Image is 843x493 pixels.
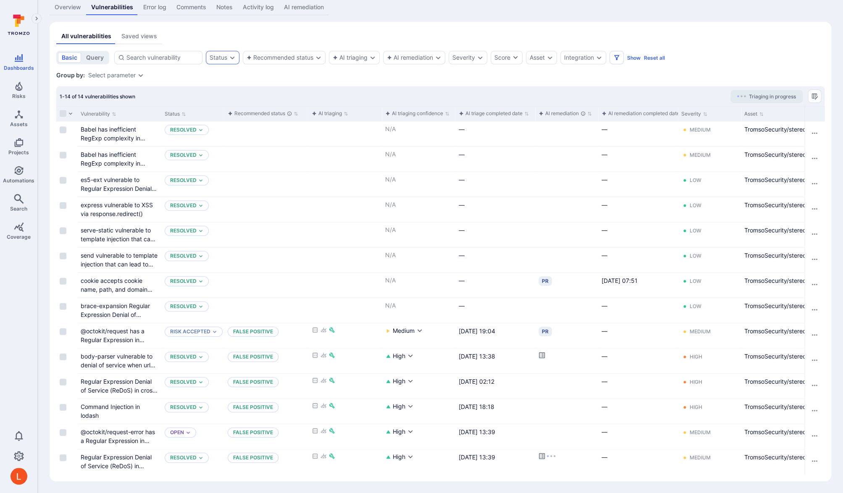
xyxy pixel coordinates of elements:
button: Sort by function(){return k.createElement(hN.A,{direction:"row",alignItems:"center",gap:4},k.crea... [385,110,449,117]
div: Cell for aiCtx.confidenceScore [382,273,455,298]
div: Low [690,177,701,184]
button: query [82,53,108,63]
div: Cell for Asset [741,248,817,272]
div: Cell for Asset [741,222,817,247]
div: Status [210,54,227,61]
img: Loading... [737,95,746,97]
div: — [459,200,532,209]
button: Sort by function(){return k.createElement(hN.A,{direction:"row",alignItems:"center",gap:4},k.crea... [312,110,348,117]
img: ACg8ocL1zoaGYHINvVelaXD2wTMKGlaFbOiGNlSQVKsddkbQKplo=s96-c [11,468,27,485]
div: Cell for aiCtx.triageStatus [224,248,308,272]
button: Recommended status [247,54,313,61]
div: Cell for aiCtx.remediationFinishedAt [598,222,678,247]
div: Cell for aiCtx [308,197,382,222]
p: Resolved [170,278,197,285]
span: High [393,377,405,385]
button: Row actions menu [808,227,821,241]
button: High [393,402,414,411]
a: TromsoSecurity/stereo [744,453,806,461]
img: Loading... [547,455,555,457]
div: Saved views [121,32,157,40]
div: Cell for aiCtx.triageFinishedAt [455,222,535,247]
button: Expand dropdown [198,127,203,132]
button: Resolved [170,202,197,209]
p: N/A [385,251,452,259]
div: Cell for aiCtx.triageStatus [224,197,308,222]
button: Row actions menu [808,303,821,316]
button: Sort by function(){return k.createElement(hN.A,{direction:"row",alignItems:"center",gap:4},k.crea... [601,110,686,117]
div: Cell for Asset [741,121,817,146]
a: Regular Expression Denial of Service (ReDoS) in micromatch [81,453,152,478]
div: — [601,175,675,184]
div: Cell for aiCtx.remediationFinishedAt [598,248,678,272]
div: Cell for Vulnerability [77,222,161,247]
button: Score [491,51,523,64]
span: Automations [3,177,34,184]
a: Babel has inefficient RegExp complexity in generated code with .replace when transpiling named ca... [81,126,150,168]
a: TromsoSecurity/stereo [744,302,806,309]
button: Sort by Status [165,111,186,117]
button: Expand dropdown [198,405,203,410]
div: — [601,200,675,209]
div: Cell for [804,197,825,222]
span: Select row [60,177,66,184]
button: Row actions menu [808,328,821,342]
button: Severity [452,54,475,61]
button: Expand dropdown [315,54,322,61]
button: Show [627,55,641,61]
a: TromsoSecurity/stereo [744,277,806,284]
div: Cell for aiCtx.remediationStatus [535,172,598,197]
div: Cell for selection [56,197,77,222]
p: N/A [385,125,452,133]
span: Risks [12,93,26,99]
a: TromsoSecurity/stereo [744,151,806,158]
button: Resolved [170,404,197,411]
button: Resolved [170,379,197,385]
button: Sort by Asset [744,111,764,117]
p: Resolved [170,454,197,461]
button: Sort by Vulnerability [81,111,116,117]
button: Expand dropdown [198,279,203,284]
button: Expand dropdown [198,228,203,233]
button: Resolved [170,303,197,310]
div: Cell for aiCtx.remediationStatus [535,222,598,247]
div: Cell for Vulnerability [77,172,161,197]
div: Cell for aiCtx.remediationFinishedAt [598,121,678,146]
i: Expand navigation menu [34,15,39,22]
div: Integration [564,54,594,61]
div: Select parameter [88,72,136,79]
div: — [601,150,675,159]
div: Cell for Severity [678,172,741,197]
div: Manage columns [808,90,821,103]
a: brace-expansion Regular Expression Denial of Service vulnerability [81,302,150,327]
button: AI remediation [387,54,433,61]
div: AI triaging [333,54,368,61]
div: Cell for selection [56,147,77,171]
div: Cell for Severity [678,273,741,298]
span: High [393,402,405,411]
button: Sort by function(){return k.createElement(hN.A,{direction:"row",alignItems:"center",gap:4},k.crea... [538,110,592,117]
div: Cell for Vulnerability [77,121,161,146]
button: Reset all [644,55,665,61]
button: Expand dropdown [229,54,236,61]
span: High [393,427,405,436]
a: serve-static vulnerable to template injection that can lead to XSS [81,227,155,251]
span: Dashboards [4,65,34,71]
button: Resolved [170,127,197,133]
span: Select row [60,227,66,234]
div: Cell for aiCtx.triageFinishedAt [455,248,535,272]
div: Cell for [804,222,825,247]
button: Expand dropdown [212,329,217,334]
div: PR [538,276,552,286]
div: Recommended status [228,109,292,118]
button: Expand dropdown [186,430,191,435]
button: Expand dropdown [198,380,203,385]
a: TromsoSecurity/stereo [744,201,806,208]
a: @octokit/request has a Regular Expression in fetchWrapper that Leads to ReDoS Vulnerability Due t... [81,327,157,370]
a: Regular Expression Denial of Service (ReDoS) in cross-spawn [81,378,158,403]
button: High [393,453,414,461]
button: Expand dropdown [198,304,203,309]
div: Cell for Status [161,222,224,247]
